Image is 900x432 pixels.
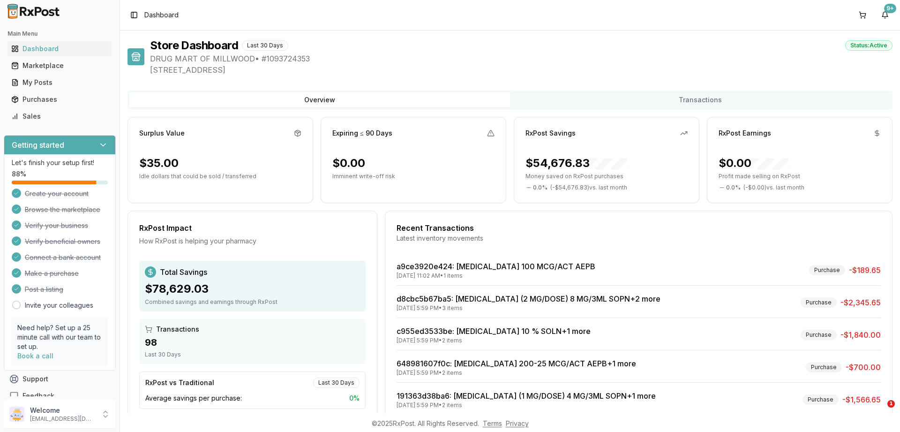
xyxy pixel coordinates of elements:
div: Last 30 Days [242,40,288,51]
p: [EMAIL_ADDRESS][DOMAIN_NAME] [30,415,95,423]
span: ( - $54,676.83 ) vs. last month [550,184,627,191]
a: Privacy [506,419,529,427]
span: [STREET_ADDRESS] [150,64,892,76]
span: 0.0 % [533,184,547,191]
a: d8cbc5b67ba5: [MEDICAL_DATA] (2 MG/DOSE) 8 MG/3ML SOPN+2 more [397,294,660,303]
span: DRUG MART OF MILLWOOD • # 1093724353 [150,53,892,64]
iframe: Intercom live chat [868,400,891,423]
div: [DATE] 5:59 PM • 2 items [397,369,636,377]
span: Create your account [25,189,89,198]
div: Expiring ≤ 90 Days [332,129,392,138]
span: Verify your business [25,221,88,230]
span: 1 [887,400,895,408]
a: c955ed3533be: [MEDICAL_DATA] 10 % SOLN+1 more [397,326,591,336]
div: RxPost Savings [525,129,576,138]
a: My Posts [7,74,112,91]
div: Sales [11,112,108,121]
nav: breadcrumb [144,10,179,20]
div: Purchase [802,394,839,405]
img: RxPost Logo [4,4,64,19]
p: Imminent write-off risk [332,173,495,180]
span: 0.0 % [726,184,741,191]
span: -$1,566.65 [842,394,881,405]
div: Status: Active [845,40,892,51]
p: Money saved on RxPost purchases [525,173,688,180]
span: -$189.65 [849,265,881,276]
div: $35.00 [139,156,179,171]
h1: Store Dashboard [150,38,238,53]
span: -$1,840.00 [840,329,881,341]
div: Marketplace [11,61,108,70]
div: Purchase [809,265,845,275]
div: Surplus Value [139,129,185,138]
div: Purchase [801,297,837,308]
button: Dashboard [4,41,116,56]
a: Terms [483,419,502,427]
button: Marketplace [4,58,116,73]
div: [DATE] 11:02 AM • 1 items [397,272,595,280]
p: Profit made selling on RxPost [719,173,881,180]
p: Welcome [30,406,95,415]
div: Recent Transactions [397,222,881,234]
span: Connect a bank account [25,253,101,262]
div: How RxPost is helping your pharmacy [139,236,366,246]
a: Sales [7,108,112,125]
span: Post a listing [25,285,63,294]
div: RxPost Earnings [719,129,771,138]
span: Verify beneficial owners [25,237,100,246]
span: Make a purchase [25,269,79,278]
span: 0 % [349,394,360,403]
span: Transactions [156,325,199,334]
button: Feedback [4,387,116,404]
span: -$700.00 [846,362,881,373]
div: 9+ [884,4,896,13]
div: $78,629.03 [145,281,360,296]
div: Purchase [806,362,842,372]
span: -$2,345.65 [840,297,881,308]
div: $54,676.83 [525,156,627,171]
div: Last 30 Days [145,351,360,358]
div: Purchase [801,330,837,340]
button: Purchases [4,92,116,107]
button: 9+ [877,8,892,23]
a: Marketplace [7,57,112,74]
a: Invite your colleagues [25,301,93,310]
a: Dashboard [7,40,112,57]
div: RxPost Impact [139,222,366,234]
button: Transactions [510,92,891,107]
button: Support [4,371,116,387]
div: [DATE] 5:59 PM • 2 items [397,337,591,344]
a: 191363d38ba6: [MEDICAL_DATA] (1 MG/DOSE) 4 MG/3ML SOPN+1 more [397,391,656,401]
div: Dashboard [11,44,108,53]
span: Dashboard [144,10,179,20]
span: 88 % [12,169,26,179]
button: Overview [129,92,510,107]
div: RxPost vs Traditional [145,378,214,387]
h2: Main Menu [7,30,112,38]
span: Browse the marketplace [25,205,100,214]
div: Purchases [11,95,108,104]
button: My Posts [4,75,116,90]
a: Book a call [17,352,53,360]
div: [DATE] 5:59 PM • 2 items [397,402,656,409]
a: a9ce3920e424: [MEDICAL_DATA] 100 MCG/ACT AEPB [397,262,595,271]
h3: Getting started [12,139,64,151]
span: Feedback [22,391,54,401]
p: Idle dollars that could be sold / transferred [139,173,301,180]
a: 648981607f0c: [MEDICAL_DATA] 200-25 MCG/ACT AEPB+1 more [397,359,636,368]
div: Last 30 Days [313,378,360,388]
div: 98 [145,336,360,349]
div: $0.00 [332,156,365,171]
span: ( - $0.00 ) vs. last month [743,184,804,191]
div: $0.00 [719,156,789,171]
p: Let's finish your setup first! [12,158,108,167]
div: Combined savings and earnings through RxPost [145,298,360,306]
a: Purchases [7,91,112,108]
span: Average savings per purchase: [145,394,242,403]
div: [DATE] 5:59 PM • 3 items [397,304,660,312]
span: Total Savings [160,266,207,278]
img: User avatar [9,407,24,422]
button: Sales [4,109,116,124]
div: Latest inventory movements [397,234,881,243]
div: My Posts [11,78,108,87]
